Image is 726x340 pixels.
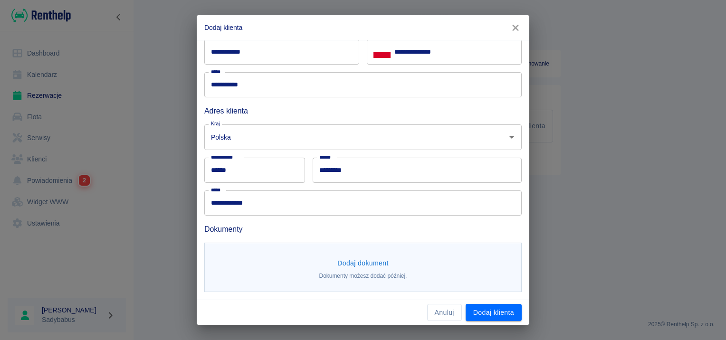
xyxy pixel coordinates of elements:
[427,304,462,321] button: Anuluj
[466,304,522,321] button: Dodaj klienta
[197,15,529,40] h2: Dodaj klienta
[204,105,522,117] h6: Adres klienta
[505,131,518,144] button: Otwórz
[373,45,391,59] button: Select country
[204,223,522,235] h6: Dokumenty
[334,255,392,272] button: Dodaj dokument
[319,272,407,280] p: Dokumenty możesz dodać później.
[211,120,220,127] label: Kraj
